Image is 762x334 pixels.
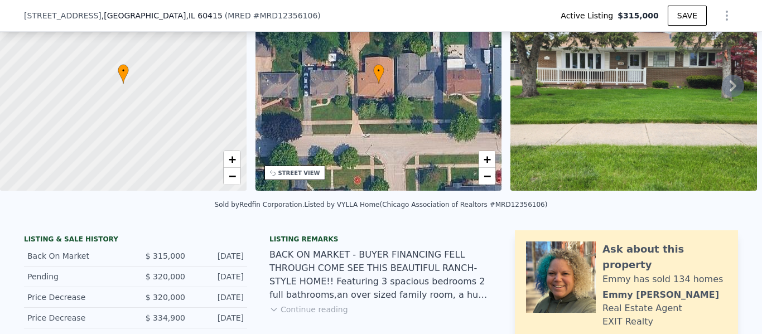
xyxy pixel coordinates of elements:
[618,10,659,21] span: $315,000
[146,313,185,322] span: $ 334,900
[484,169,491,183] span: −
[479,168,495,185] a: Zoom out
[102,10,223,21] span: , [GEOGRAPHIC_DATA]
[224,168,240,185] a: Zoom out
[479,151,495,168] a: Zoom in
[602,302,682,315] div: Real Estate Agent
[146,251,185,260] span: $ 315,000
[194,250,244,262] div: [DATE]
[602,241,727,273] div: Ask about this property
[215,201,305,209] div: Sold by Redfin Corporation .
[602,315,653,328] div: EXIT Realty
[269,235,493,244] div: Listing remarks
[305,201,548,209] div: Listed by VYLLA Home (Chicago Association of Realtors #MRD12356106)
[27,312,127,323] div: Price Decrease
[194,292,244,303] div: [DATE]
[118,64,129,84] div: •
[484,152,491,166] span: +
[225,10,321,21] div: ( )
[146,272,185,281] span: $ 320,000
[228,152,235,166] span: +
[194,312,244,323] div: [DATE]
[278,169,320,177] div: STREET VIEW
[194,271,244,282] div: [DATE]
[602,273,723,286] div: Emmy has sold 134 homes
[228,169,235,183] span: −
[146,293,185,302] span: $ 320,000
[668,6,707,26] button: SAVE
[24,10,102,21] span: [STREET_ADDRESS]
[27,250,127,262] div: Back On Market
[118,66,129,76] span: •
[373,64,384,84] div: •
[373,66,384,76] span: •
[27,292,127,303] div: Price Decrease
[253,11,318,20] span: # MRD12356106
[716,4,738,27] button: Show Options
[24,235,247,246] div: LISTING & SALE HISTORY
[269,304,348,315] button: Continue reading
[186,11,222,20] span: , IL 60415
[561,10,618,21] span: Active Listing
[27,271,127,282] div: Pending
[224,151,240,168] a: Zoom in
[228,11,250,20] span: MRED
[602,288,719,302] div: Emmy [PERSON_NAME]
[269,248,493,302] div: BACK ON MARKET - BUYER FINANCING FELL THROUGH COME SEE THIS BEAUTIFUL RANCH-STYLE HOME!! Featurin...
